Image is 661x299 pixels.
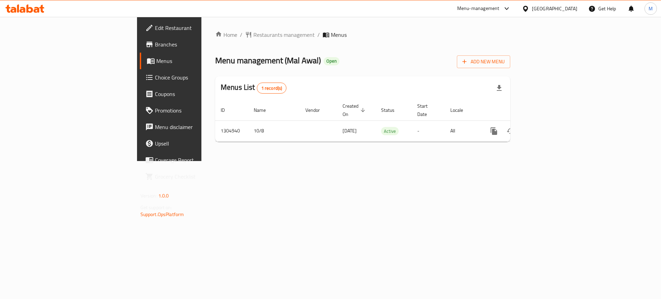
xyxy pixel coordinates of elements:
[140,191,157,200] span: Version:
[140,119,248,135] a: Menu disclaimer
[502,123,519,139] button: Change Status
[417,102,437,118] span: Start Date
[155,90,242,98] span: Coupons
[480,100,557,121] th: Actions
[305,106,329,114] span: Vendor
[257,85,286,92] span: 1 record(s)
[331,31,347,39] span: Menus
[457,55,510,68] button: Add New Menu
[343,102,367,118] span: Created On
[221,106,234,114] span: ID
[649,5,653,12] span: M
[324,58,339,64] span: Open
[491,80,507,96] div: Export file
[215,100,557,142] table: enhanced table
[155,40,242,49] span: Branches
[412,120,445,141] td: -
[445,120,480,141] td: All
[140,20,248,36] a: Edit Restaurant
[457,4,500,13] div: Menu-management
[140,69,248,86] a: Choice Groups
[158,191,169,200] span: 1.0.0
[155,106,242,115] span: Promotions
[155,73,242,82] span: Choice Groups
[155,172,242,181] span: Grocery Checklist
[140,53,248,69] a: Menus
[155,139,242,148] span: Upsell
[140,210,184,219] a: Support.OpsPlatform
[248,120,300,141] td: 10/8
[317,31,320,39] li: /
[245,31,315,39] a: Restaurants management
[140,86,248,102] a: Coupons
[140,203,172,212] span: Get support on:
[253,31,315,39] span: Restaurants management
[324,57,339,65] div: Open
[381,106,403,114] span: Status
[532,5,577,12] div: [GEOGRAPHIC_DATA]
[450,106,472,114] span: Locale
[381,127,399,135] span: Active
[254,106,275,114] span: Name
[140,168,248,185] a: Grocery Checklist
[140,102,248,119] a: Promotions
[156,57,242,65] span: Menus
[140,135,248,152] a: Upsell
[140,36,248,53] a: Branches
[140,152,248,168] a: Coverage Report
[486,123,502,139] button: more
[155,156,242,164] span: Coverage Report
[462,57,505,66] span: Add New Menu
[343,126,357,135] span: [DATE]
[155,123,242,131] span: Menu disclaimer
[215,31,510,39] nav: breadcrumb
[215,53,321,68] span: Menu management ( Mal Awal )
[221,82,286,94] h2: Menus List
[155,24,242,32] span: Edit Restaurant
